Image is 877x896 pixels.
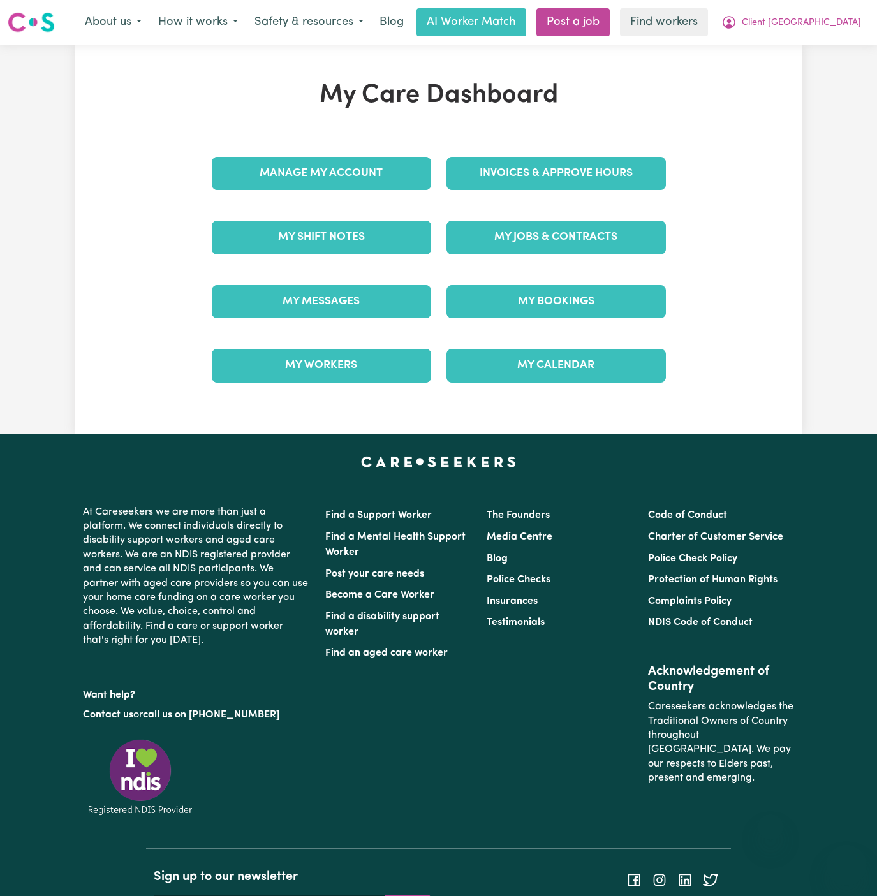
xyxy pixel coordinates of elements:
a: Follow Careseekers on LinkedIn [677,875,693,885]
a: Find a Mental Health Support Worker [325,532,466,557]
a: My Calendar [446,349,666,382]
a: Police Check Policy [648,554,737,564]
img: Registered NDIS provider [83,737,198,817]
a: call us on [PHONE_NUMBER] [143,710,279,720]
a: Follow Careseekers on Twitter [703,875,718,885]
a: Code of Conduct [648,510,727,520]
iframe: Close message [758,814,783,840]
a: Careseekers home page [361,457,516,467]
h2: Acknowledgement of Country [648,664,794,694]
button: About us [77,9,150,36]
a: Blog [487,554,508,564]
p: or [83,703,310,727]
a: My Shift Notes [212,221,431,254]
a: Media Centre [487,532,552,542]
h2: Sign up to our newsletter [154,869,431,885]
button: Safety & resources [246,9,372,36]
a: Contact us [83,710,133,720]
a: Invoices & Approve Hours [446,157,666,190]
a: Careseekers logo [8,8,55,37]
a: Manage My Account [212,157,431,190]
p: At Careseekers we are more than just a platform. We connect individuals directly to disability su... [83,500,310,653]
a: My Jobs & Contracts [446,221,666,254]
iframe: Button to launch messaging window [826,845,867,886]
p: Want help? [83,683,310,702]
a: Follow Careseekers on Instagram [652,875,667,885]
a: Follow Careseekers on Facebook [626,875,642,885]
a: The Founders [487,510,550,520]
a: NDIS Code of Conduct [648,617,753,628]
a: Protection of Human Rights [648,575,778,585]
a: Post your care needs [325,569,424,579]
a: My Workers [212,349,431,382]
a: Police Checks [487,575,550,585]
a: Post a job [536,8,610,36]
a: My Bookings [446,285,666,318]
a: Find a Support Worker [325,510,432,520]
h1: My Care Dashboard [204,80,674,111]
a: My Messages [212,285,431,318]
a: Blog [372,8,411,36]
a: Become a Care Worker [325,590,434,600]
a: AI Worker Match [416,8,526,36]
a: Testimonials [487,617,545,628]
a: Find a disability support worker [325,612,439,637]
a: Find workers [620,8,708,36]
a: Find an aged care worker [325,648,448,658]
a: Insurances [487,596,538,606]
button: My Account [713,9,869,36]
a: Complaints Policy [648,596,732,606]
button: How it works [150,9,246,36]
p: Careseekers acknowledges the Traditional Owners of Country throughout [GEOGRAPHIC_DATA]. We pay o... [648,694,794,790]
span: Client [GEOGRAPHIC_DATA] [742,16,861,30]
a: Charter of Customer Service [648,532,783,542]
img: Careseekers logo [8,11,55,34]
